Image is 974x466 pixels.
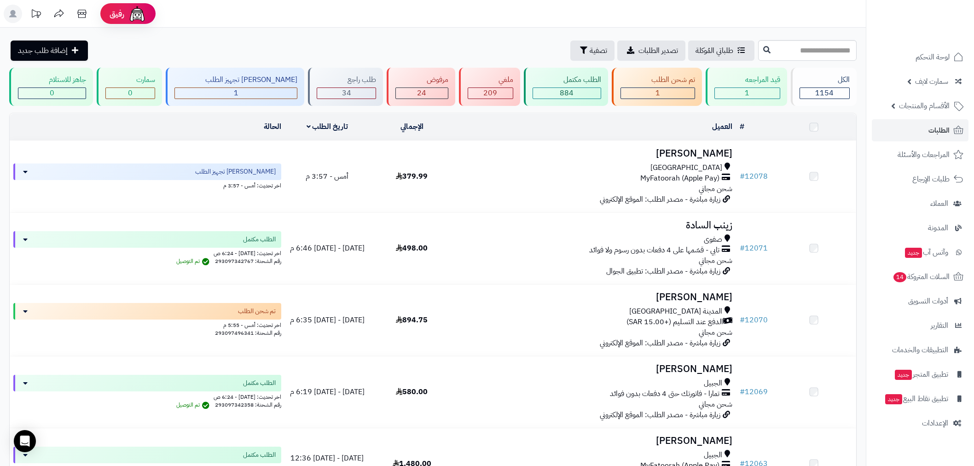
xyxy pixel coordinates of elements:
span: 884 [560,87,574,99]
div: مرفوض [395,75,448,85]
a: تاريخ الطلب [307,121,348,132]
div: طلب راجع [317,75,376,85]
span: التطبيقات والخدمات [892,344,948,356]
span: [DATE] - [DATE] 6:19 م [290,386,365,397]
div: 209 [468,88,513,99]
span: 1 [234,87,238,99]
a: المدونة [872,217,968,239]
span: الجبيل [704,378,722,389]
a: # [740,121,744,132]
a: السلات المتروكة14 [872,266,968,288]
a: #12069 [740,386,768,397]
a: التقارير [872,315,968,337]
div: اخر تحديث: أمس - 5:55 م [13,320,281,329]
div: اخر تحديث: [DATE] - 6:24 ص [13,248,281,257]
div: 24 [396,88,447,99]
span: الإعدادات [922,417,948,430]
span: زيارة مباشرة - مصدر الطلب: الموقع الإلكتروني [600,194,720,205]
div: 0 [18,88,86,99]
span: # [740,315,745,326]
h3: [PERSON_NAME] [458,364,732,374]
h3: [PERSON_NAME] [458,292,732,303]
span: [PERSON_NAME] تجهيز الطلب [195,167,276,176]
a: جاهز للاستلام 0 [7,68,95,106]
span: # [740,243,745,254]
img: ai-face.png [128,5,146,23]
div: 1 [175,88,297,99]
div: 0 [106,88,155,99]
a: العميل [712,121,732,132]
a: الحالة [264,121,281,132]
h3: زينب السادة [458,220,732,231]
span: إضافة طلب جديد [18,45,68,56]
span: تم التوصيل [176,257,212,265]
span: السلات المتروكة [893,270,950,283]
a: تطبيق المتجرجديد [872,363,968,385]
span: رقم الشحنة: 293097342358 [215,401,281,409]
a: أدوات التسويق [872,290,968,312]
span: 14 [893,272,906,282]
span: سمارت لايف [915,75,948,88]
a: طلباتي المُوكلة [688,41,754,61]
span: 209 [483,87,497,99]
span: # [740,171,745,182]
a: الطلب مكتمل 884 [522,68,610,106]
span: 894.75 [396,315,428,326]
div: سمارت [105,75,155,85]
div: 884 [533,88,601,99]
a: #12078 [740,171,768,182]
span: لوحة التحكم [916,51,950,64]
span: زيارة مباشرة - مصدر الطلب: الموقع الإلكتروني [600,338,720,349]
span: الجبيل [704,450,722,460]
span: MyFatoorah (Apple Pay) [640,173,719,184]
a: العملاء [872,192,968,215]
span: الطلب مكتمل [243,379,276,388]
a: تطبيق نقاط البيعجديد [872,388,968,410]
a: تحديثات المنصة [24,5,47,25]
a: الطلبات [872,119,968,141]
span: تطبيق المتجر [894,368,948,381]
div: 34 [317,88,376,99]
a: الإعدادات [872,412,968,434]
div: قيد المراجعه [714,75,780,85]
span: [GEOGRAPHIC_DATA] [650,163,722,173]
span: التقارير [931,319,948,332]
span: [DATE] - [DATE] 6:35 م [290,315,365,326]
a: #12070 [740,315,768,326]
a: طلبات الإرجاع [872,168,968,190]
button: تصفية [570,41,615,61]
a: المراجعات والأسئلة [872,144,968,166]
span: صفوى [704,234,722,245]
span: زيارة مباشرة - مصدر الطلب: تطبيق الجوال [606,266,720,277]
span: تصفية [590,45,607,56]
a: #12071 [740,243,768,254]
div: ملغي [468,75,513,85]
a: تم شحن الطلب 1 [610,68,704,106]
span: # [740,386,745,397]
span: زيارة مباشرة - مصدر الطلب: الموقع الإلكتروني [600,409,720,420]
a: قيد المراجعه 1 [704,68,789,106]
span: وآتس آب [904,246,948,259]
span: 1154 [815,87,834,99]
span: تمارا - فاتورتك حتى 4 دفعات بدون فوائد [610,389,719,399]
div: اخر تحديث: أمس - 3:57 م [13,180,281,190]
span: أدوات التسويق [908,295,948,308]
span: أمس - 3:57 م [306,171,348,182]
a: الإجمالي [400,121,423,132]
a: تصدير الطلبات [617,41,685,61]
div: تم شحن الطلب [620,75,695,85]
span: تطبيق نقاط البيع [884,392,948,405]
span: المدينة [GEOGRAPHIC_DATA] [629,306,722,317]
img: logo-2.png [911,26,965,45]
span: العملاء [930,197,948,210]
span: شحن مجاني [699,327,732,338]
span: المدونة [928,221,948,234]
h3: [PERSON_NAME] [458,436,732,446]
span: 34 [342,87,351,99]
span: 379.99 [396,171,428,182]
span: رفيق [110,8,124,19]
a: لوحة التحكم [872,46,968,68]
div: 1 [715,88,780,99]
span: [DATE] - [DATE] 6:46 م [290,243,365,254]
span: رقم الشحنة: 293097496341 [215,329,281,337]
